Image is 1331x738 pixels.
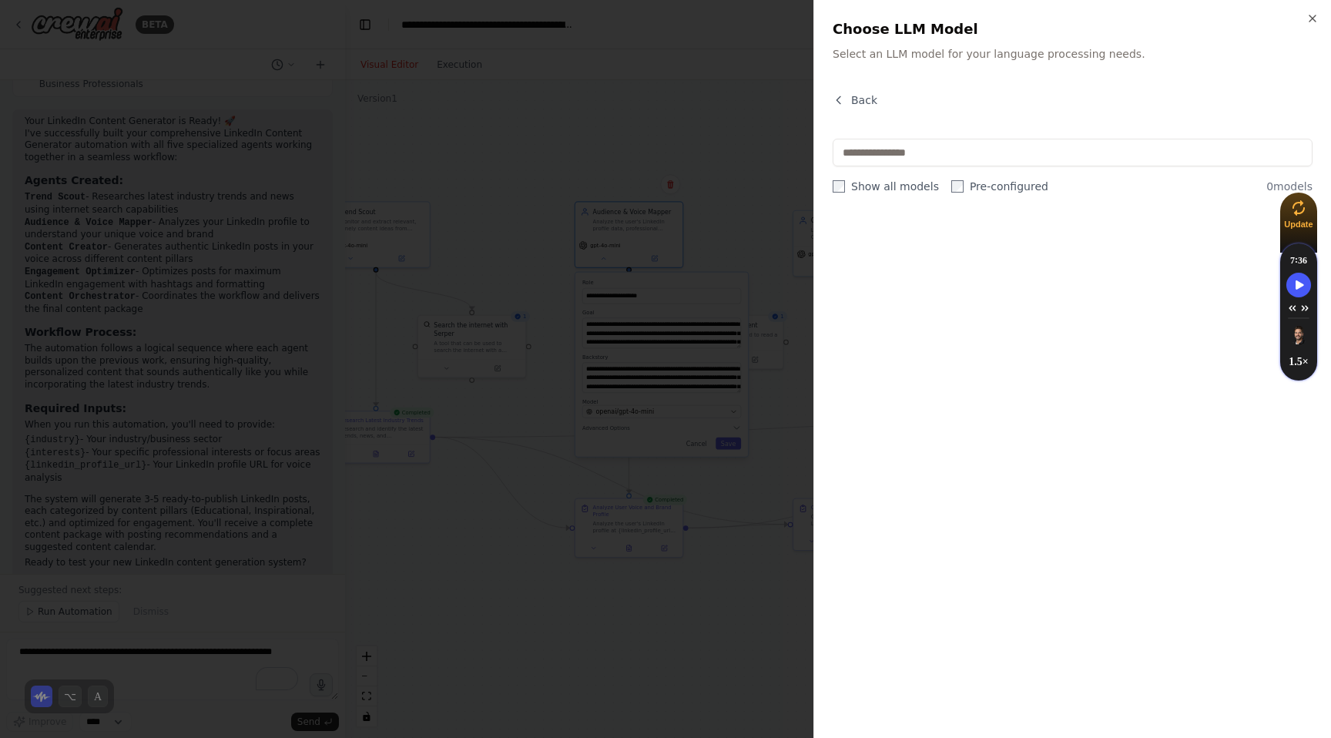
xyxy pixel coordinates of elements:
span: Back [851,92,877,108]
input: Show all models [833,180,845,193]
input: Pre-configured [951,180,964,193]
label: Show all models [833,179,939,194]
h2: Choose LLM Model [833,18,1313,40]
label: Pre-configured [951,179,1048,194]
button: Back [833,92,877,108]
span: 0 models [1266,179,1313,194]
p: Select an LLM model for your language processing needs. [833,46,1313,62]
